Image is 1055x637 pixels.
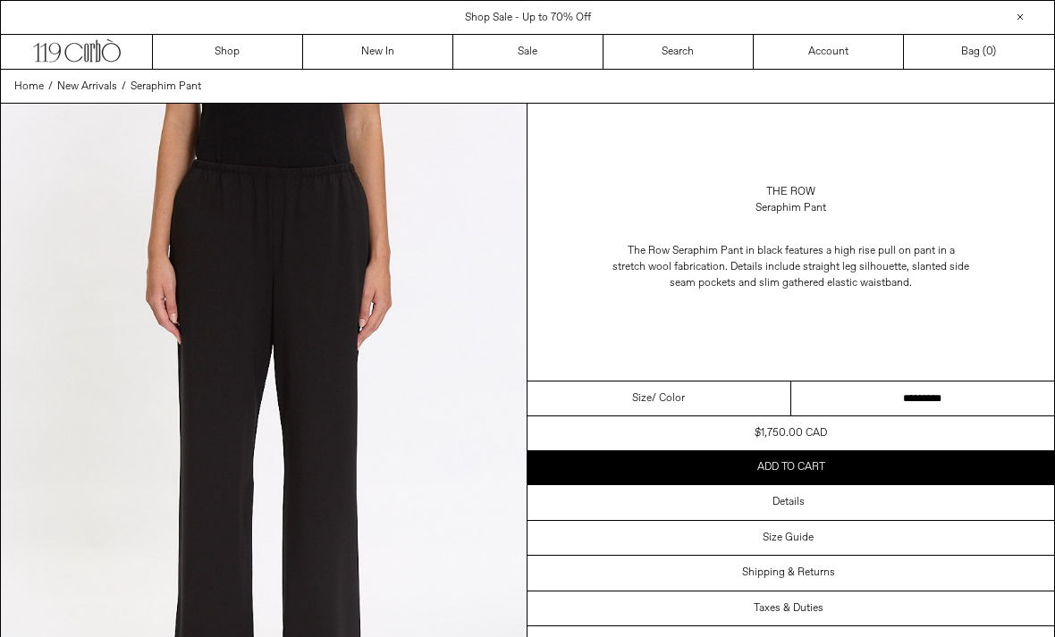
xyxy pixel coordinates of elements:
span: New Arrivals [57,80,117,94]
h3: Shipping & Returns [742,566,835,579]
h3: Size Guide [763,532,814,544]
a: The Row [766,184,815,200]
span: Seraphim Pant [131,80,201,94]
p: The Row Seraphim Pant in black features a high rise pull on pant in a stretch wool fabrication. D... [612,234,970,300]
a: New In [303,35,453,69]
a: Shop [153,35,303,69]
a: Sale [453,35,603,69]
a: Shop Sale - Up to 70% Off [465,11,591,25]
span: Add to cart [757,460,825,474]
button: Add to cart [527,450,1054,484]
div: Seraphim Pant [755,200,826,216]
div: $1,750.00 CAD [755,425,827,441]
span: 0 [986,45,992,59]
span: Size [632,390,652,407]
a: New Arrivals [57,79,117,95]
a: Bag () [904,35,1054,69]
a: Seraphim Pant [131,79,201,95]
h3: Taxes & Duties [754,602,823,615]
span: / [122,79,126,95]
a: Account [754,35,904,69]
a: Home [14,79,44,95]
span: / [48,79,53,95]
a: Search [603,35,754,69]
h3: Details [772,496,805,508]
span: ) [986,44,996,60]
span: / Color [652,390,685,407]
span: Home [14,80,44,94]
